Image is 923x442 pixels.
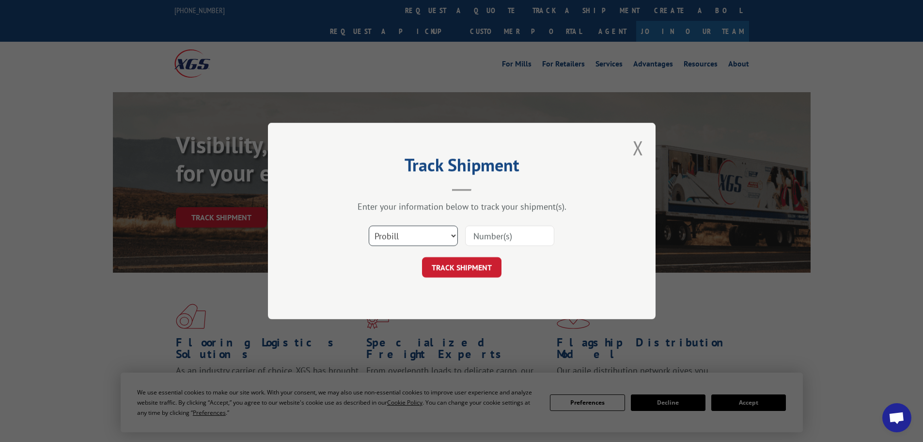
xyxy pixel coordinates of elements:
[316,201,607,212] div: Enter your information below to track your shipment(s).
[316,158,607,177] h2: Track Shipment
[465,226,554,246] input: Number(s)
[633,135,643,161] button: Close modal
[882,403,911,432] div: Open chat
[422,257,501,278] button: TRACK SHIPMENT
